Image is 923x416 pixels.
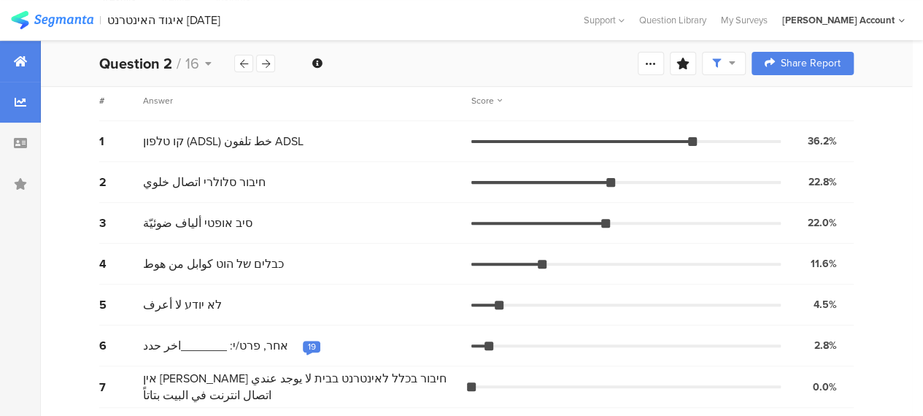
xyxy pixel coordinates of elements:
div: 19 [308,341,316,353]
span: Share Report [781,58,841,69]
div: 11.6% [811,256,837,271]
a: My Surveys [714,13,775,27]
div: Score [471,94,502,107]
span: חיבור סלולרי اتصال خلوي [143,174,266,190]
span: אין [PERSON_NAME] חיבור בכלל לאינטרנט בבית لا يوجد عندي اتصال انترنت في البيت بتاتاً [143,370,464,404]
span: לא יודע لا أعرف [143,296,222,313]
img: segmanta logo [11,11,93,29]
div: 4 [99,255,143,272]
b: Question 2 [99,53,172,74]
div: 3 [99,215,143,231]
span: 16 [185,53,199,74]
div: 1 [99,133,143,150]
div: 22.8% [808,174,837,190]
div: 6 [99,337,143,354]
div: 0.0% [813,380,837,395]
div: # [99,94,143,107]
span: / [177,53,181,74]
span: כבלים של הוט كوابل من هوط [143,255,284,272]
div: Support [584,9,625,31]
div: 7 [99,379,143,396]
div: [PERSON_NAME] Account [782,13,895,27]
div: 2.8% [814,338,837,353]
div: Answer [143,94,173,107]
div: 22.0% [808,215,837,231]
span: אחר, פרט/י: _______اخر حدد [143,337,288,354]
div: 36.2% [808,134,837,149]
div: | [99,12,101,28]
div: 5 [99,296,143,313]
a: Question Library [632,13,714,27]
div: 2 [99,174,143,190]
div: 4.5% [814,297,837,312]
span: קו טלפון (ADSL) خط تلفون ADSL [143,133,304,150]
div: איגוד האינטרנט [DATE] [107,13,220,27]
span: סיב אופטי ألياف ضوئيّة [143,215,252,231]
